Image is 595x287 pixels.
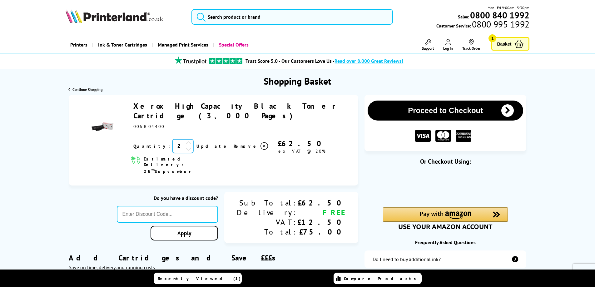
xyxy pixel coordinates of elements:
[497,40,511,48] span: Basket
[297,227,346,237] div: £75.00
[364,157,526,166] div: Or Checkout Using:
[278,148,325,154] span: ex VAT @ 20%
[470,9,529,21] b: 0800 840 1992
[92,116,113,138] img: Xerox High Capacity Black Toner Cartridge (3,000 Pages)
[297,208,346,217] div: FREE
[237,208,297,217] div: Delivery:
[469,12,529,18] a: 0800 840 1992
[245,58,403,64] a: Trust Score 5.0 - Our Customers Love Us -Read over 8,000 Great Reviews!
[196,143,229,149] a: Update
[72,87,102,92] span: Continue Shopping
[471,21,529,27] span: 0800 995 1992
[335,58,403,64] span: Read over 8,000 Great Reviews!
[269,139,335,148] div: £62.50
[68,87,102,92] a: Continue Shopping
[488,5,529,11] span: Mon - Fri 9:00am - 5:30pm
[462,39,480,51] a: Track Order
[373,256,441,262] div: Do I need to buy additional ink?
[133,143,170,149] span: Quantity:
[66,37,92,53] a: Printers
[133,124,165,129] span: 006R04400
[154,273,242,284] a: Recently Viewed (1)
[443,39,453,51] a: Log In
[172,57,209,64] img: trustpilot rating
[383,207,508,229] div: Amazon Pay - Use your Amazon account
[297,198,346,208] div: £62.50
[422,46,434,51] span: Support
[344,276,419,281] span: Compare Products
[435,130,451,142] img: MASTER CARD
[151,167,155,172] sup: th
[415,130,431,142] img: VISA
[234,143,258,149] span: Remove
[488,34,496,42] span: 1
[422,39,434,51] a: Support
[383,176,508,197] iframe: PayPal
[144,156,221,174] span: Estimated Delivery: 25 September
[69,264,358,270] div: Save on time, delivery and running costs
[458,14,469,20] span: Sales:
[117,195,218,201] div: Do you have a discount code?
[69,244,358,280] div: Add Cartridges and Save £££s
[66,9,163,23] img: Printerland Logo
[133,101,338,121] a: Xerox High Capacity Black Toner Cartridge (3,000 Pages)
[66,9,184,24] a: Printerland Logo
[334,273,422,284] a: Compare Products
[237,227,297,237] div: Total:
[98,37,147,53] span: Ink & Toner Cartridges
[443,46,453,51] span: Log In
[191,9,393,25] input: Search product or brand
[152,37,213,53] a: Managed Print Services
[237,198,297,208] div: Sub Total:
[92,37,152,53] a: Ink & Toner Cartridges
[368,101,523,121] button: Proceed to Checkout
[209,58,242,64] img: trustpilot rating
[234,141,269,151] a: Delete item from your basket
[264,75,331,87] h1: Shopping Basket
[456,130,471,142] img: American Express
[213,37,253,53] a: Special Offers
[297,217,346,227] div: £12.50
[151,226,218,240] a: Apply
[364,250,526,268] a: additional-ink
[117,206,218,223] input: Enter Discount Code...
[158,276,241,281] span: Recently Viewed (1)
[237,217,297,227] div: VAT:
[436,21,529,29] span: Customer Service:
[364,239,526,245] div: Frequently Asked Questions
[491,37,529,51] a: Basket 1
